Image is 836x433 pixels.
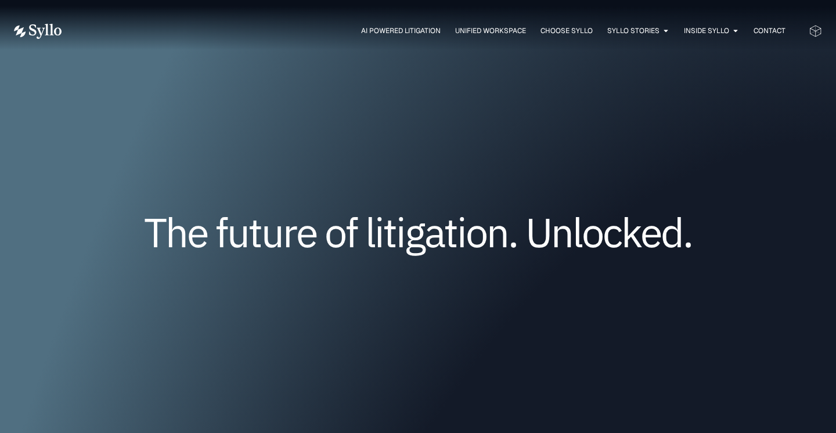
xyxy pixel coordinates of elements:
[85,26,785,37] nav: Menu
[455,26,526,36] a: Unified Workspace
[607,26,660,36] a: Syllo Stories
[85,26,785,37] div: Menu Toggle
[754,26,785,36] a: Contact
[361,26,441,36] a: AI Powered Litigation
[684,26,729,36] a: Inside Syllo
[540,26,593,36] a: Choose Syllo
[14,24,62,39] img: Vector
[84,213,752,251] h1: The future of litigation. Unlocked.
